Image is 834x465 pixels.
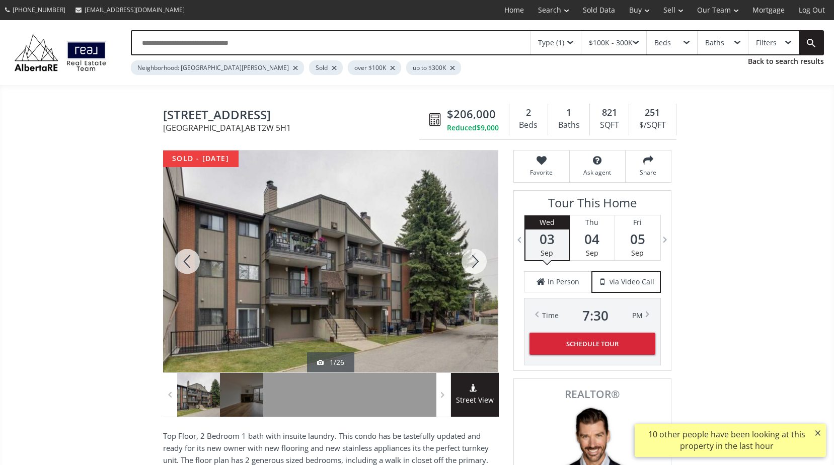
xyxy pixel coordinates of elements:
[631,168,666,177] span: Share
[542,308,643,323] div: Time PM
[538,39,564,46] div: Type (1)
[634,118,670,133] div: $/SQFT
[525,389,660,400] span: REALTOR®
[640,429,813,452] div: 10 other people have been looking at this property in the last hour
[810,424,826,442] button: ×
[553,106,584,119] div: 1
[317,357,344,367] div: 1/26
[634,106,670,119] div: 251
[451,395,499,406] span: Street View
[10,32,111,73] img: Logo
[309,60,343,75] div: Sold
[529,333,655,355] button: Schedule Tour
[615,215,660,229] div: Fri
[406,60,461,75] div: up to $300K
[570,215,615,229] div: Thu
[602,106,617,119] span: 821
[163,108,424,124] span: 13045 6 Street SW #3306
[131,60,304,75] div: Neighborhood: [GEOGRAPHIC_DATA][PERSON_NAME]
[595,118,624,133] div: SQFT
[582,308,609,323] span: 7 : 30
[705,39,724,46] div: Baths
[570,232,615,246] span: 04
[348,60,401,75] div: over $100K
[477,123,499,133] span: $9,000
[13,6,65,14] span: [PHONE_NUMBER]
[541,248,553,258] span: Sep
[575,168,620,177] span: Ask agent
[514,106,543,119] div: 2
[589,39,633,46] div: $100K - 300K
[70,1,190,19] a: [EMAIL_ADDRESS][DOMAIN_NAME]
[610,277,654,287] span: via Video Call
[631,248,644,258] span: Sep
[525,215,569,229] div: Wed
[163,150,239,167] div: sold - [DATE]
[447,106,496,122] span: $206,000
[85,6,185,14] span: [EMAIL_ADDRESS][DOMAIN_NAME]
[756,39,777,46] div: Filters
[447,123,499,133] div: Reduced
[548,277,579,287] span: in Person
[748,56,824,66] a: Back to search results
[553,118,584,133] div: Baths
[519,168,564,177] span: Favorite
[525,232,569,246] span: 03
[524,196,661,215] h3: Tour This Home
[615,232,660,246] span: 05
[654,39,671,46] div: Beds
[586,248,598,258] span: Sep
[514,118,543,133] div: Beds
[163,150,498,372] div: 13045 6 Street SW #3306 Calgary, AB T2W 5H1 - Photo 1 of 26
[163,124,424,132] span: [GEOGRAPHIC_DATA] , AB T2W 5H1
